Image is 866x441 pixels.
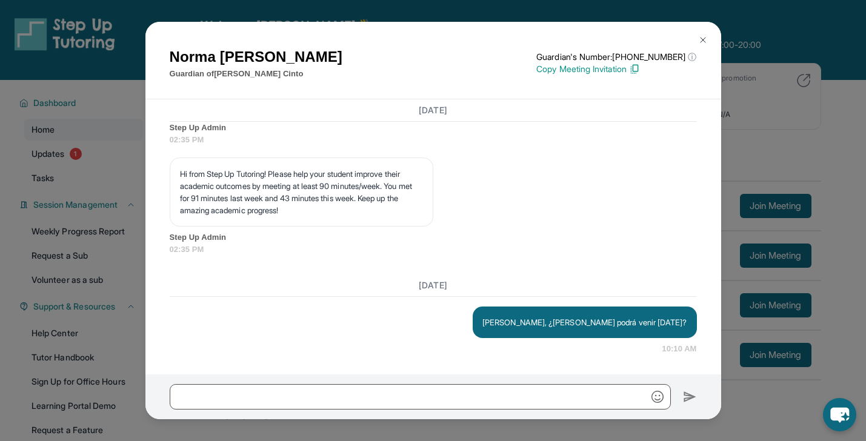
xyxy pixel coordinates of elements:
[170,68,342,80] p: Guardian of [PERSON_NAME] Cinto
[536,51,696,63] p: Guardian's Number: [PHONE_NUMBER]
[170,46,342,68] h1: Norma [PERSON_NAME]
[629,64,640,75] img: Copy Icon
[688,51,696,63] span: ⓘ
[536,63,696,75] p: Copy Meeting Invitation
[180,168,423,216] p: Hi from Step Up Tutoring! Please help your student improve their academic outcomes by meeting at ...
[170,104,697,116] h3: [DATE]
[482,316,687,328] p: [PERSON_NAME], ¿[PERSON_NAME] podrá venir [DATE]?
[683,390,697,404] img: Send icon
[170,279,697,291] h3: [DATE]
[823,398,856,431] button: chat-button
[170,231,697,244] span: Step Up Admin
[662,343,696,355] span: 10:10 AM
[651,391,664,403] img: Emoji
[170,244,697,256] span: 02:35 PM
[170,134,697,146] span: 02:35 PM
[170,122,697,134] span: Step Up Admin
[698,35,708,45] img: Close Icon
